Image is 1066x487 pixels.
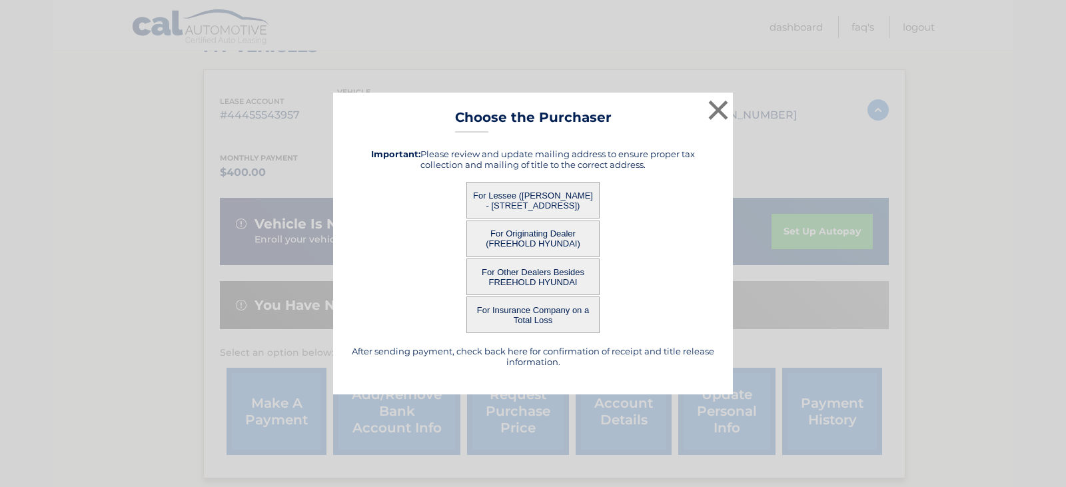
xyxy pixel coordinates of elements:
h3: Choose the Purchaser [455,109,612,133]
h5: After sending payment, check back here for confirmation of receipt and title release information. [350,346,716,367]
button: × [705,97,732,123]
button: For Insurance Company on a Total Loss [466,296,600,333]
h5: Please review and update mailing address to ensure proper tax collection and mailing of title to ... [350,149,716,170]
button: For Lessee ([PERSON_NAME] - [STREET_ADDRESS]) [466,182,600,219]
button: For Originating Dealer (FREEHOLD HYUNDAI) [466,221,600,257]
strong: Important: [371,149,420,159]
button: For Other Dealers Besides FREEHOLD HYUNDAI [466,258,600,295]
